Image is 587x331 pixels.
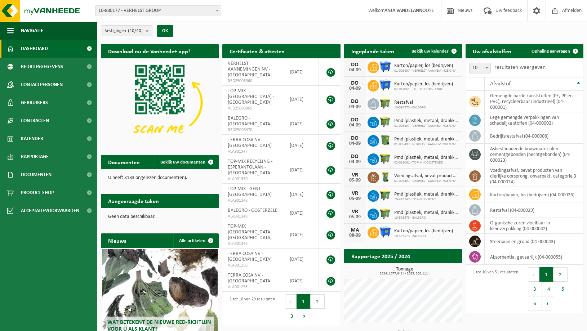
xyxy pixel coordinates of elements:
[284,205,319,221] td: [DATE]
[408,263,461,277] a: Bekijk rapportage
[284,113,319,135] td: [DATE]
[101,155,147,169] h2: Documenten
[379,79,391,91] img: WB-1100-HPE-BE-01
[228,78,279,84] span: RED25008960
[553,267,568,282] button: 2
[394,63,456,69] span: Karton/papier, los (bedrijven)
[228,137,272,148] span: TERRA COSA NV - [GEOGRAPHIC_DATA]
[394,124,458,128] span: 01-005497 - VERHELST AANNEMINGEN NV
[379,189,391,201] img: WB-1100-HPE-GN-50
[128,28,143,33] count: (40/40)
[348,80,362,86] div: DO
[394,106,426,110] span: 10-593573 - BALEGRO
[485,218,583,234] td: organische zuren vloeibaar in kleinverpakking (04-000042)
[379,134,391,146] img: WB-0370-HPE-GN-50
[101,44,197,58] h2: Download nu de Vanheede+ app!
[348,233,362,238] div: 08-09
[108,175,212,180] p: U heeft 3133 ongelezen document(en).
[348,215,362,220] div: 05-09
[394,137,458,142] span: Pmd (plastiek, metaal, drankkartons) (bedrijven)
[228,208,277,213] span: BALEGRO - OOSTERZELE
[394,69,456,73] span: 01-005497 - VERHELST AANNEMINGEN NV
[228,251,272,262] span: TERRA COSA NV - [GEOGRAPHIC_DATA]
[394,210,458,216] span: Pmd (plastiek, metaal, drankkartons) (bedrijven)
[21,94,48,112] span: Gebruikers
[228,263,279,268] span: VLA001256
[348,68,362,73] div: 04-09
[394,173,458,179] span: Voedingsafval, bevat producten van dierlijke oorsprong, onverpakt, categorie 3
[101,194,166,208] h2: Aangevraagde taken
[21,76,63,94] span: Contactpersonen
[348,172,362,178] div: VR
[284,86,319,113] td: [DATE]
[101,58,219,147] img: Download de VHEPlus App
[394,118,458,124] span: Pmd (plastiek, metaal, drankkartons) (bedrijven)
[406,44,461,58] a: Bekijk uw kalender
[379,61,391,73] img: WB-1100-HPE-BE-01
[226,294,275,324] div: 1 tot 10 van 29 resultaten
[348,227,362,233] div: MA
[528,282,542,296] button: 3
[379,207,391,220] img: WB-1100-HPE-GN-50
[21,40,48,58] span: Dashboard
[299,309,310,323] button: Next
[485,234,583,249] td: steenpuin en grond (04-000043)
[222,44,292,58] h2: Certificaten & attesten
[228,88,274,105] span: TOP-MIX [GEOGRAPHIC_DATA] - [GEOGRAPHIC_DATA]
[344,44,401,58] h2: Ingeplande taken
[297,294,311,309] button: 1
[348,141,362,146] div: 04-09
[379,226,391,238] img: WB-1100-HPE-BE-01
[394,155,458,161] span: Pmd (plastiek, metaal, drankkartons) (bedrijven)
[344,249,417,263] h2: Rapportage 2025 / 2024
[284,156,319,184] td: [DATE]
[485,187,583,202] td: karton/papier, los (bedrijven) (04-000026)
[173,233,218,248] a: Alle artikelen
[21,148,49,166] span: Rapportage
[284,58,319,86] td: [DATE]
[101,25,152,36] button: Vestigingen(40/40)
[21,184,54,202] span: Product Shop
[348,272,462,276] span: 2024: 1077,641 t - 2025: 206,111 t
[348,160,362,165] div: 04-09
[311,294,325,309] button: 2
[384,8,434,13] strong: ANJA VANDELANNOOTE
[284,135,319,156] td: [DATE]
[228,106,279,111] span: RED25008965
[155,155,218,169] a: Bekijk uw documenten
[21,202,79,220] span: Acceptatievoorwaarden
[228,61,272,78] span: VERHELST AANNEMINGEN NV - [GEOGRAPHIC_DATA]
[394,100,426,106] span: Restafval
[542,282,556,296] button: 4
[348,178,362,183] div: 05-09
[21,130,43,148] span: Kalender
[485,202,583,218] td: restafval (04-000029)
[394,87,453,91] span: 02-011061 - TOP-MIX OOSTENDE
[556,282,570,296] button: 5
[228,176,279,182] span: VLA901350
[394,228,453,234] span: Karton/papier, los (bedrijven)
[95,6,221,16] span: 10-880177 - VERHELST GROUP
[228,116,272,127] span: BALEGRO - [GEOGRAPHIC_DATA]
[394,179,458,183] span: 01-005497 - VERHELST AANNEMINGEN NV
[528,296,542,310] button: 6
[348,99,362,104] div: DO
[21,166,52,184] span: Documenten
[348,191,362,196] div: VR
[21,112,49,130] span: Contracten
[284,221,319,249] td: [DATE]
[348,117,362,123] div: DO
[285,309,299,323] button: 3
[348,267,462,276] h3: Tonnage
[21,22,43,40] span: Navigatie
[228,284,279,290] span: VLA001253
[228,224,274,241] span: TOP-MIX [GEOGRAPHIC_DATA] - [GEOGRAPHIC_DATA]
[228,273,272,284] span: TERRA COSA NV - [GEOGRAPHIC_DATA]
[469,267,518,311] div: 1 tot 10 van 51 resultaten
[228,241,279,247] span: VLA901346
[379,97,391,109] img: WB-1100-HPE-GN-50
[160,160,205,165] span: Bekijk uw documenten
[485,144,583,165] td: asbesthoudende bouwmaterialen cementgebonden (hechtgebonden) (04-000023)
[348,104,362,109] div: 04-09
[348,209,362,215] div: VR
